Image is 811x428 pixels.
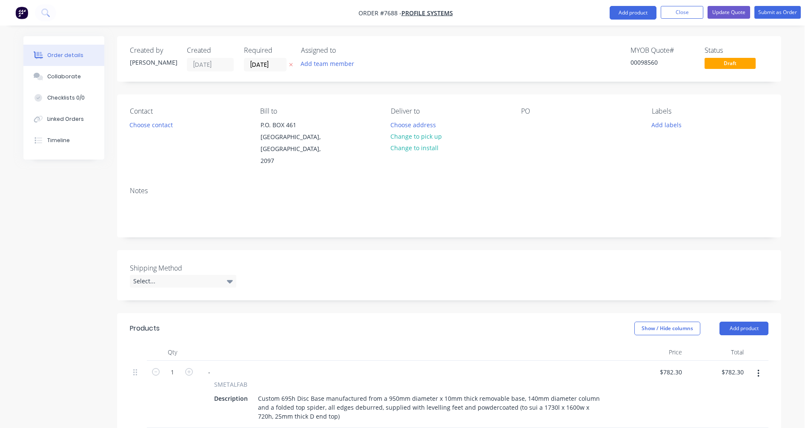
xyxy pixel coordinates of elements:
div: Custom 695h Disc Base manufactured from a 950mm diameter x 10mm thick removable base, 140mm diame... [255,392,608,422]
div: Products [130,323,160,334]
button: Choose contact [125,119,178,130]
div: Linked Orders [47,115,84,123]
div: Price [624,344,685,361]
div: Description [211,392,251,405]
div: Select... [130,275,236,288]
img: Factory [15,6,28,19]
div: Assigned to [301,46,386,54]
button: Submit as Order [754,6,801,19]
div: P.O. BOX 461 [261,119,331,131]
div: MYOB Quote # [630,46,694,54]
span: Draft [705,58,756,68]
a: Profile Systems [401,9,453,17]
div: P.O. BOX 461[GEOGRAPHIC_DATA], [GEOGRAPHIC_DATA], 2097 [253,119,338,167]
span: SMETALFAB [214,380,247,389]
div: Created by [130,46,177,54]
div: [GEOGRAPHIC_DATA], [GEOGRAPHIC_DATA], 2097 [261,131,331,167]
button: Add team member [301,58,359,69]
span: Order #7688 - [358,9,401,17]
div: Status [705,46,768,54]
button: Order details [23,45,104,66]
div: Notes [130,187,768,195]
div: PO [521,107,638,115]
div: Deliver to [391,107,507,115]
div: Contact [130,107,246,115]
button: Checklists 0/0 [23,87,104,108]
button: Update Quote [708,6,750,19]
button: Linked Orders [23,108,104,130]
button: Add product [610,6,656,20]
div: Labels [652,107,768,115]
label: Shipping Method [130,263,236,273]
div: 00098560 [630,58,694,67]
div: Created [187,46,234,54]
div: Collaborate [47,73,81,80]
div: Total [685,344,747,361]
div: Qty [147,344,198,361]
button: Close [661,6,703,19]
div: Timeline [47,137,70,144]
button: Add product [719,322,768,335]
button: Collaborate [23,66,104,87]
button: Add team member [296,58,359,69]
button: Show / Hide columns [634,322,700,335]
button: Add labels [647,119,686,130]
div: Bill to [260,107,377,115]
button: Timeline [23,130,104,151]
div: Order details [47,51,83,59]
button: Change to install [386,142,443,154]
div: Checklists 0/0 [47,94,85,102]
button: Change to pick up [386,131,447,142]
button: Choose address [386,119,441,130]
div: Required [244,46,291,54]
div: - [201,366,217,378]
div: [PERSON_NAME] [130,58,177,67]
